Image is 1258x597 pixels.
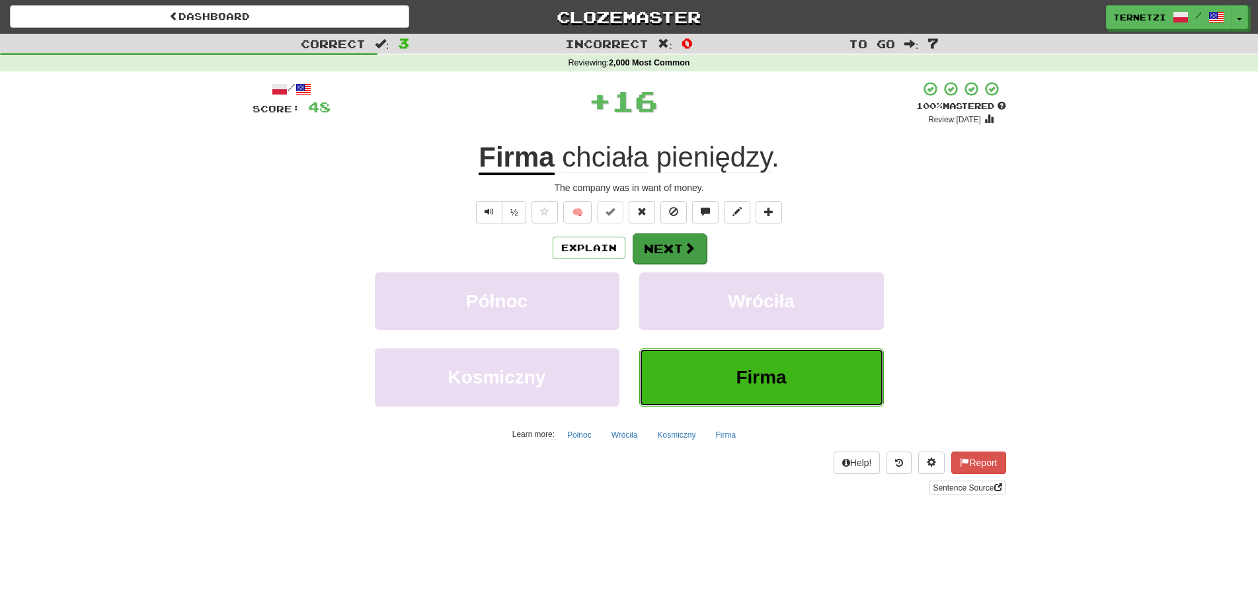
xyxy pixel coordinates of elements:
[604,425,645,445] button: Wróciła
[375,272,619,330] button: Północ
[728,291,795,311] span: Wróciła
[656,141,771,173] span: pieniędzy
[301,37,366,50] span: Correct
[916,100,943,111] span: 100 %
[555,141,779,173] span: .
[562,141,649,173] span: chciała
[448,367,546,387] span: Kosmiczny
[398,35,409,51] span: 3
[588,81,611,120] span: +
[834,452,881,474] button: Help!
[692,201,719,223] button: Discuss sentence (alt+u)
[886,452,912,474] button: Round history (alt+y)
[308,99,331,115] span: 48
[724,201,750,223] button: Edit sentence (alt+d)
[553,237,625,259] button: Explain
[466,291,528,311] span: Północ
[253,181,1006,194] div: The company was in want of money.
[904,38,919,50] span: :
[473,201,527,223] div: Text-to-speech controls
[639,348,884,406] button: Firma
[849,37,895,50] span: To go
[756,201,782,223] button: Add to collection (alt+a)
[253,81,331,97] div: /
[633,233,707,264] button: Next
[682,35,693,51] span: 0
[609,58,689,67] strong: 2,000 Most Common
[375,348,619,406] button: Kosmiczny
[1195,11,1202,20] span: /
[658,38,672,50] span: :
[1113,11,1166,23] span: ternetzi
[10,5,409,28] a: Dashboard
[479,141,554,175] u: Firma
[736,367,786,387] span: Firma
[928,115,981,124] small: Review: [DATE]
[951,452,1005,474] button: Report
[916,100,1006,112] div: Mastered
[927,35,939,51] span: 7
[929,481,1005,495] a: Sentence Source
[502,201,527,223] button: ½
[253,103,300,114] span: Score:
[565,37,649,50] span: Incorrect
[531,201,558,223] button: Favorite sentence (alt+f)
[560,425,599,445] button: Północ
[639,272,884,330] button: Wróciła
[629,201,655,223] button: Reset to 0% Mastered (alt+r)
[563,201,592,223] button: 🧠
[375,38,389,50] span: :
[650,425,703,445] button: Kosmiczny
[660,201,687,223] button: Ignore sentence (alt+i)
[611,84,658,117] span: 16
[476,201,502,223] button: Play sentence audio (ctl+space)
[708,425,743,445] button: Firma
[1106,5,1232,29] a: ternetzi /
[512,430,555,439] small: Learn more:
[597,201,623,223] button: Set this sentence to 100% Mastered (alt+m)
[429,5,828,28] a: Clozemaster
